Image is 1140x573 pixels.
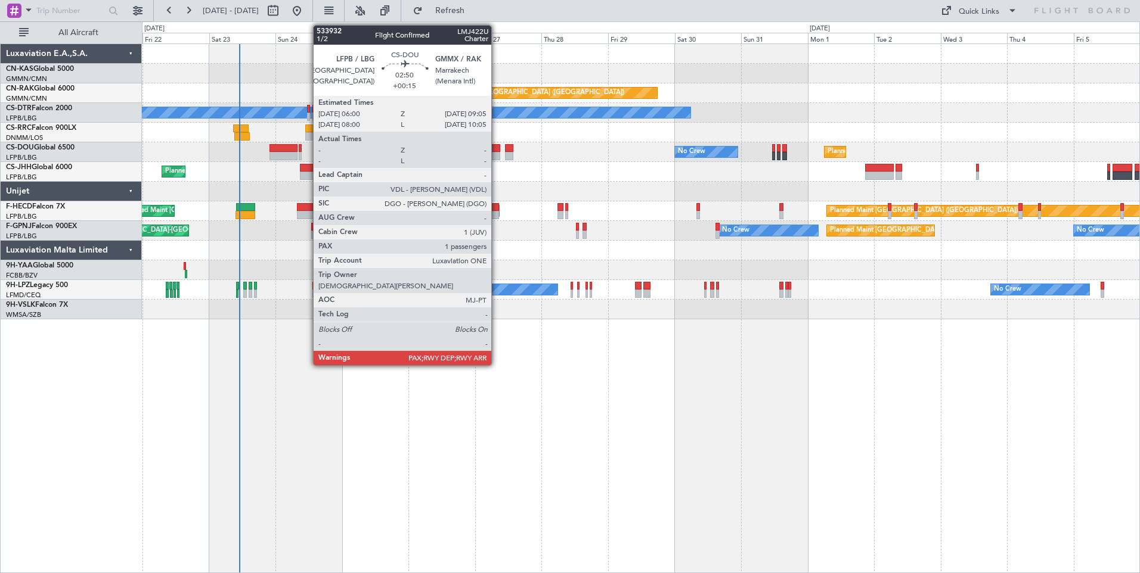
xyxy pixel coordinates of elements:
div: Planned Maint [GEOGRAPHIC_DATA] ([GEOGRAPHIC_DATA]) [830,202,1018,220]
a: F-HECDFalcon 7X [6,203,65,210]
span: F-GPNJ [6,223,32,230]
a: CN-RAKGlobal 6000 [6,85,75,92]
a: CS-DTRFalcon 2000 [6,105,72,112]
span: CN-KAS [6,66,33,73]
a: LFPB/LBG [6,173,37,182]
div: Sat 23 [209,33,276,43]
a: LFPB/LBG [6,114,37,123]
a: F-GPNJFalcon 900EX [6,223,77,230]
button: All Aircraft [13,23,129,42]
div: Sun 31 [741,33,808,43]
div: No Crew [1077,222,1104,239]
div: Tue 26 [408,33,475,43]
a: CS-RRCFalcon 900LX [6,124,76,132]
a: LFMD/CEQ [6,291,41,300]
div: Mon 1 [808,33,875,43]
a: CS-DOUGlobal 6500 [6,144,75,151]
div: No Crew [994,281,1021,298]
div: No Crew [323,222,351,239]
div: Planned Maint [GEOGRAPHIC_DATA] ([GEOGRAPHIC_DATA]) [828,143,1015,161]
span: [DATE] - [DATE] [203,5,259,16]
div: [DATE] [144,24,165,34]
div: No Crew [403,202,430,220]
div: A/C Unavailable [345,143,395,161]
span: CS-DOU [6,144,34,151]
a: GMMN/CMN [6,74,47,83]
div: Sat 30 [675,33,742,43]
a: 9H-YAAGlobal 5000 [6,262,73,269]
span: 9H-VSLK [6,301,35,309]
span: CS-RRC [6,124,32,132]
div: Thu 28 [541,33,608,43]
div: Quick Links [959,6,999,18]
a: 9H-LPZLegacy 500 [6,282,68,289]
input: Trip Number [36,2,105,20]
a: CS-JHHGlobal 6000 [6,164,72,171]
div: Planned Maint [GEOGRAPHIC_DATA] ([GEOGRAPHIC_DATA]) [431,143,619,161]
div: Sun 24 [275,33,342,43]
a: LFPB/LBG [6,232,37,241]
div: [DATE] [810,24,830,34]
span: 9H-LPZ [6,282,30,289]
div: No Crew [722,222,749,239]
a: LFPB/LBG [6,153,37,162]
div: Mon 25 [342,33,409,43]
span: 9H-YAA [6,262,33,269]
div: Planned Maint [GEOGRAPHIC_DATA] ([GEOGRAPHIC_DATA]) [436,84,624,102]
button: Refresh [407,1,479,20]
span: Refresh [425,7,475,15]
a: 9H-VSLKFalcon 7X [6,301,68,309]
span: CN-RAK [6,85,34,92]
div: Fri 22 [142,33,209,43]
div: Planned Maint [GEOGRAPHIC_DATA] ([GEOGRAPHIC_DATA]) [165,163,353,180]
a: LFPB/LBG [6,212,37,221]
div: Planned Maint [GEOGRAPHIC_DATA] ([GEOGRAPHIC_DATA]) [830,222,1018,239]
span: F-HECD [6,203,32,210]
span: CS-JHH [6,164,32,171]
div: No Crew [678,143,705,161]
span: CS-DTR [6,105,32,112]
div: Wed 27 [475,33,542,43]
a: CN-KASGlobal 5000 [6,66,74,73]
a: DNMM/LOS [6,133,43,142]
span: All Aircraft [31,29,126,37]
button: Quick Links [935,1,1023,20]
div: No Crew [461,281,489,298]
a: FCBB/BZV [6,271,38,280]
div: Wed 3 [941,33,1008,43]
div: Fri 29 [608,33,675,43]
div: Thu 4 [1007,33,1074,43]
a: GMMN/CMN [6,94,47,103]
div: Tue 2 [874,33,941,43]
a: WMSA/SZB [6,310,41,319]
